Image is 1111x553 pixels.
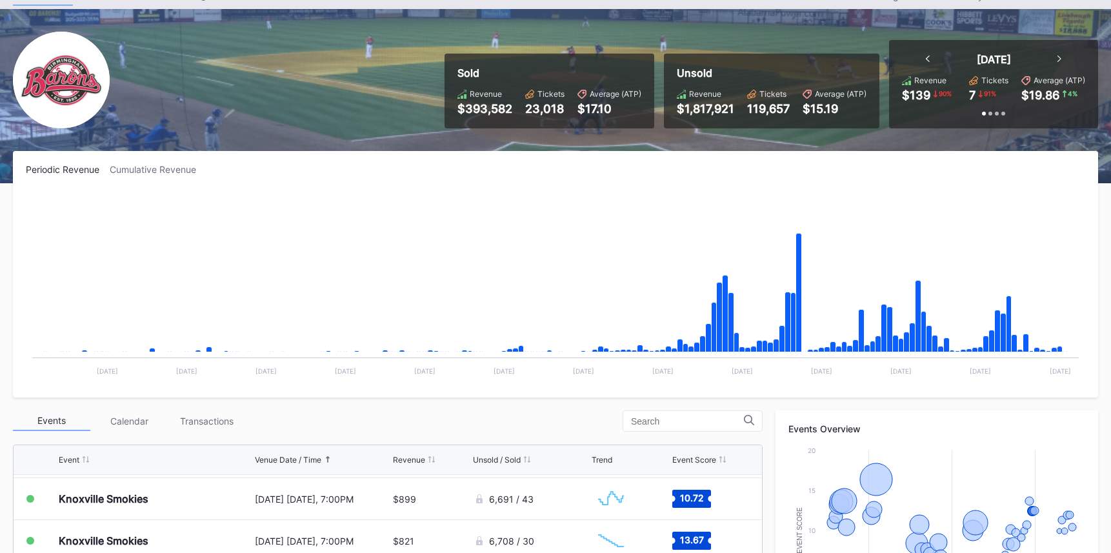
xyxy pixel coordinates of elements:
div: 91 % [983,88,997,99]
div: Transactions [168,411,245,431]
div: $393,582 [457,102,512,116]
div: [DATE] [DATE], 7:00PM [255,536,390,547]
div: $139 [902,88,930,102]
div: Average (ATP) [815,89,866,99]
div: Periodic Revenue [26,164,110,175]
text: [DATE] [652,367,674,375]
div: $15.19 [803,102,866,116]
div: Average (ATP) [1034,75,1085,85]
text: [DATE] [970,367,991,375]
text: [DATE] [414,367,435,375]
text: [DATE] [176,367,197,375]
text: [DATE] [255,367,277,375]
div: Calendar [90,411,168,431]
div: $1,817,921 [677,102,734,116]
img: Birmingham_Barons_Primary.png [13,32,110,128]
div: Tickets [537,89,565,99]
div: [DATE] [DATE], 7:00PM [255,494,390,505]
div: Revenue [393,455,425,465]
div: $19.86 [1021,88,1059,102]
div: $899 [393,494,416,505]
text: [DATE] [97,367,118,375]
div: Venue Date / Time [255,455,321,465]
div: Tickets [981,75,1008,85]
div: Events Overview [788,423,1085,434]
text: [DATE] [494,367,515,375]
div: Knoxville Smokies [59,534,148,547]
div: Unsold [677,66,866,79]
div: Cumulative Revenue [110,164,206,175]
div: Sold [457,66,641,79]
div: Average (ATP) [590,89,641,99]
div: 7 [969,88,976,102]
div: [DATE] [977,53,1011,66]
div: Trend [592,455,612,465]
text: [DATE] [732,367,753,375]
div: Knoxville Smokies [59,492,148,505]
text: 20 [808,447,816,454]
div: $17.10 [577,102,641,116]
text: [DATE] [335,367,356,375]
div: $821 [393,536,414,547]
text: 10 [808,527,816,534]
div: Event [59,455,79,465]
div: Event Score [672,455,716,465]
div: Revenue [914,75,946,85]
div: Revenue [470,89,502,99]
div: 90 % [937,88,953,99]
text: [DATE] [1050,367,1071,375]
div: Events [13,411,90,431]
div: Revenue [689,89,721,99]
div: Unsold / Sold [473,455,521,465]
div: 23,018 [525,102,565,116]
text: [DATE] [811,367,832,375]
text: [DATE] [573,367,594,375]
svg: Chart title [26,191,1085,385]
div: 6,708 / 30 [489,536,534,547]
text: 10.72 [679,492,703,503]
svg: Chart title [592,483,630,515]
div: 4 % [1066,88,1079,99]
text: [DATE] [890,367,912,375]
input: Search [631,416,744,427]
text: 15 [808,487,816,494]
text: 13.67 [679,534,703,545]
div: 119,657 [747,102,790,116]
div: 6,691 / 43 [489,494,534,505]
div: Tickets [759,89,786,99]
